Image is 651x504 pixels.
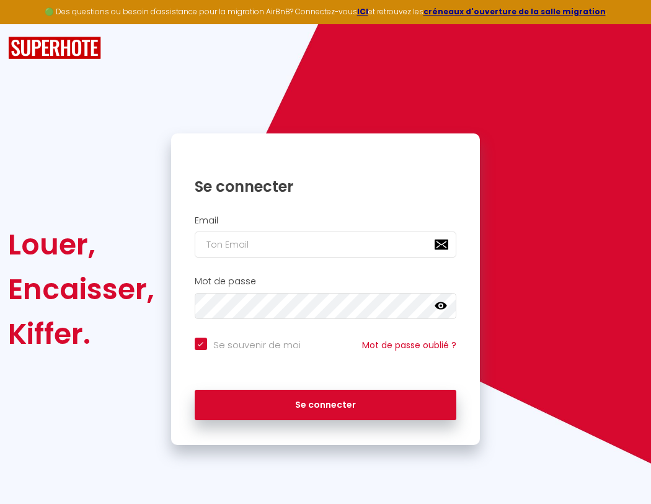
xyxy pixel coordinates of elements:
[362,339,456,351] a: Mot de passe oublié ?
[8,222,154,267] div: Louer,
[195,232,457,258] input: Ton Email
[195,215,457,226] h2: Email
[357,6,368,17] a: ICI
[195,276,457,287] h2: Mot de passe
[195,177,457,196] h1: Se connecter
[8,312,154,356] div: Kiffer.
[8,37,101,60] img: SuperHote logo
[8,267,154,312] div: Encaisser,
[423,6,606,17] a: créneaux d'ouverture de la salle migration
[195,390,457,421] button: Se connecter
